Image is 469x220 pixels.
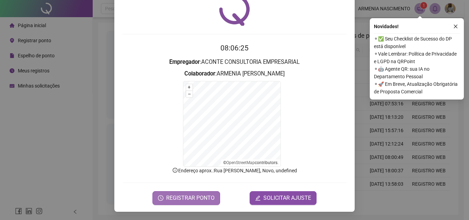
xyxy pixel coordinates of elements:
[123,69,346,78] h3: : ARMENIA [PERSON_NAME]
[374,65,460,80] span: ⚬ 🤖 Agente QR: sua IA no Departamento Pessoal
[152,191,220,205] button: REGISTRAR PONTO
[123,167,346,174] p: Endereço aprox. : Rua [PERSON_NAME], Novo, undefined
[255,195,261,201] span: edit
[220,44,249,52] time: 08:06:25
[374,80,460,95] span: ⚬ 🚀 Em Breve, Atualização Obrigatória de Proposta Comercial
[374,50,460,65] span: ⚬ Vale Lembrar: Política de Privacidade e LGPD na QRPoint
[123,58,346,67] h3: : ACONTE CONSULTORIA EMPRESARIAL
[186,91,193,97] button: –
[158,195,163,201] span: clock-circle
[250,191,317,205] button: editSOLICITAR AJUSTE
[374,35,460,50] span: ⚬ ✅ Seu Checklist de Sucesso do DP está disponível
[166,194,215,202] span: REGISTRAR PONTO
[172,167,178,173] span: info-circle
[226,160,255,165] a: OpenStreetMap
[223,160,278,165] li: © contributors.
[186,84,193,91] button: +
[374,23,399,30] span: Novidades !
[263,194,311,202] span: SOLICITAR AJUSTE
[169,59,200,65] strong: Empregador
[184,70,215,77] strong: Colaborador
[453,24,458,29] span: close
